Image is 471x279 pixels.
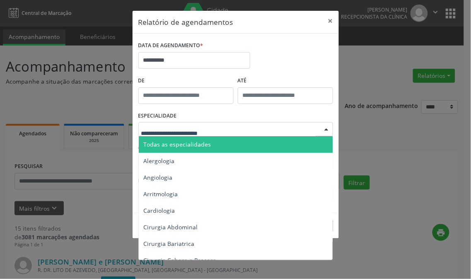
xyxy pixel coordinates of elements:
label: ESPECIALIDADE [138,110,177,123]
span: Cirurgia Cabeça e Pescoço [144,256,217,264]
h5: Relatório de agendamentos [138,17,233,27]
span: Todas as especialidades [144,140,211,148]
span: Arritmologia [144,190,178,198]
span: Cardiologia [144,207,175,214]
label: DATA DE AGENDAMENTO [138,39,203,52]
label: ATÉ [238,75,333,87]
span: Alergologia [144,157,175,165]
button: Close [322,11,339,31]
span: Cirurgia Abdominal [144,223,198,231]
span: Angiologia [144,173,173,181]
label: De [138,75,234,87]
span: Cirurgia Bariatrica [144,240,195,248]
